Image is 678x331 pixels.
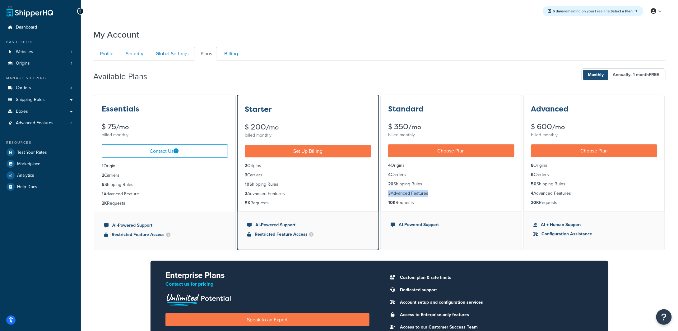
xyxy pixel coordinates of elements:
strong: 2 [102,172,104,179]
li: AI-Powered Support [391,221,512,228]
li: Carriers [245,172,371,179]
li: Carriers [5,82,76,94]
small: /mo [116,123,129,131]
span: Boxes [16,109,28,114]
a: Origins 1 [5,58,76,69]
span: 1 [71,61,72,66]
p: Contact us for pricing [165,280,369,288]
a: Select a Plan [611,8,638,14]
span: Help Docs [17,184,37,190]
span: Shipping Rules [16,97,45,102]
a: Global Settings [149,47,193,61]
div: Resources [5,140,76,145]
div: $ 600 [531,123,657,131]
button: Open Resource Center [656,309,672,325]
li: Custom plan & rate limits [397,273,593,282]
li: Shipping Rules [102,181,228,188]
span: Annually [608,70,664,80]
a: Set Up Billing [245,145,371,157]
h3: Advanced [531,105,569,113]
a: Dashboard [5,22,76,33]
strong: 2 [245,190,248,197]
small: /mo [408,123,421,131]
span: - 1 month [631,71,659,78]
a: Speak to an Expert [165,313,369,326]
li: Marketplace [5,158,76,170]
span: Test Your Rates [17,150,47,155]
strong: 4 [388,162,391,169]
span: Analytics [17,173,34,178]
span: 3 [70,85,72,91]
a: Carriers 3 [5,82,76,94]
strong: 50 [531,181,537,187]
strong: 5K [245,200,251,206]
a: ShipperHQ Home [7,5,53,17]
img: Unlimited Potential [165,292,231,306]
li: AI + Human Support [534,221,655,228]
li: Origins [388,162,514,169]
li: Advanced Features [5,117,76,129]
div: $ 200 [245,123,371,131]
li: AI-Powered Support [248,222,369,229]
li: Account setup and configuration services [397,298,593,307]
strong: 4 [531,190,534,197]
strong: 20 [388,181,393,187]
strong: 6 [531,171,534,178]
h2: Available Plans [93,72,156,81]
a: Contact Us [102,144,228,158]
strong: 1 [102,191,104,197]
li: Carriers [531,171,657,178]
li: Carriers [102,172,228,179]
span: 2 [70,120,72,126]
div: remaining on your Free Trial [543,6,643,16]
div: Manage Shipping [5,75,76,81]
strong: 1 [102,163,104,169]
a: Profile [93,47,118,61]
a: Boxes [5,106,76,117]
a: Plans [194,47,217,61]
h3: Starter [245,105,272,113]
a: Test Your Rates [5,147,76,158]
strong: 10 [245,181,250,188]
li: Advanced Features [531,190,657,197]
a: Billing [218,47,243,61]
li: Analytics [5,170,76,181]
a: Choose Plan [388,144,514,157]
button: Monthly Annually- 1 monthFREE [582,68,666,81]
strong: 4 [388,171,391,178]
li: Shipping Rules [531,181,657,188]
div: billed monthly [245,131,371,140]
li: Access to Enterprise-only features [397,311,593,319]
a: Websites 1 [5,46,76,58]
span: Advanced Features [16,120,53,126]
div: billed monthly [531,131,657,139]
h2: Enterprise Plans [165,271,369,280]
div: $ 350 [388,123,514,131]
li: Dedicated support [397,286,593,294]
li: Restricted Feature Access [104,231,225,238]
strong: 2K [102,200,107,206]
strong: 2 [245,162,248,169]
li: Origins [245,162,371,169]
strong: 5 days [553,8,564,14]
li: Shipping Rules [388,181,514,188]
span: Websites [16,49,33,55]
div: $ 75 [102,123,228,131]
li: Carriers [388,171,514,178]
li: Advanced Feature [102,191,228,197]
li: AI-Powered Support [104,222,225,229]
a: Advanced Features 2 [5,117,76,129]
li: Help Docs [5,181,76,193]
li: Origin [102,163,228,170]
li: Origins [531,162,657,169]
div: billed monthly [102,131,228,139]
span: Monthly [583,70,609,80]
li: Requests [102,200,228,207]
h1: My Account [93,29,139,41]
li: Shipping Rules [245,181,371,188]
a: Shipping Rules [5,94,76,106]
